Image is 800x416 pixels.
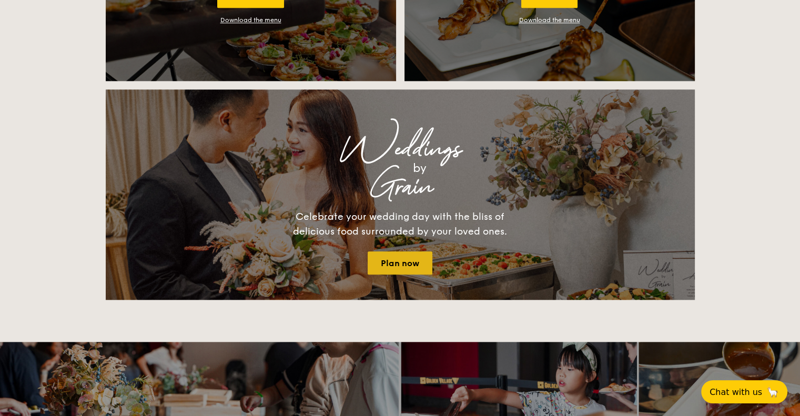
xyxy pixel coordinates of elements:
[198,140,602,159] div: Weddings
[198,178,602,197] div: Grain
[710,387,762,397] span: Chat with us
[701,380,787,403] button: Chat with us🦙
[766,386,779,398] span: 🦙
[237,159,602,178] div: by
[282,209,519,239] div: Celebrate your wedding day with the bliss of delicious food surrounded by your loved ones.
[220,16,281,24] a: Download the menu
[368,251,432,275] a: Plan now
[519,16,580,24] a: Download the menu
